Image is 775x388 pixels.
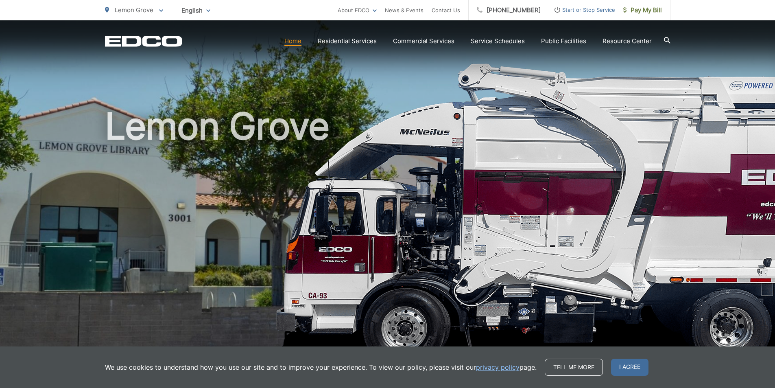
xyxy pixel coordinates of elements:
[105,362,537,372] p: We use cookies to understand how you use our site and to improve your experience. To view our pol...
[318,36,377,46] a: Residential Services
[105,106,670,364] h1: Lemon Grove
[115,6,153,14] span: Lemon Grove
[284,36,301,46] a: Home
[471,36,525,46] a: Service Schedules
[105,35,182,47] a: EDCD logo. Return to the homepage.
[476,362,520,372] a: privacy policy
[432,5,460,15] a: Contact Us
[393,36,454,46] a: Commercial Services
[545,359,603,376] a: Tell me more
[541,36,586,46] a: Public Facilities
[175,3,216,18] span: English
[338,5,377,15] a: About EDCO
[611,359,648,376] span: I agree
[385,5,424,15] a: News & Events
[623,5,662,15] span: Pay My Bill
[603,36,652,46] a: Resource Center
